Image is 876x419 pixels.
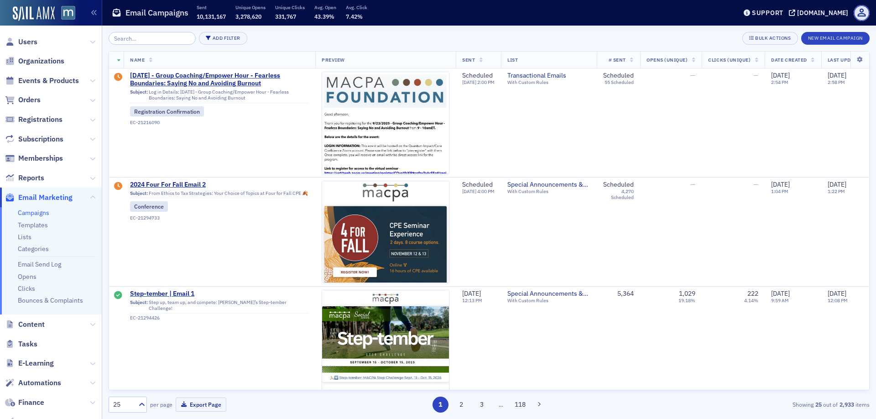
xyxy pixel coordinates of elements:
time: 1:22 PM [828,188,845,194]
div: 55 Scheduled [605,79,634,85]
a: Step-tember | Email 1 [130,290,309,298]
div: With Custom Rules [507,79,590,85]
a: Email Send Log [18,260,61,268]
div: Draft [114,73,122,82]
span: Registrations [18,115,63,125]
span: List [507,57,518,63]
div: With Custom Rules [507,298,590,304]
div: 222 [747,290,758,298]
span: — [690,180,695,189]
a: Subscriptions [5,134,63,144]
a: Finance [5,398,44,408]
span: Orders [18,95,41,105]
span: … [495,400,507,409]
span: Events & Products [18,76,79,86]
p: Unique Clicks [275,4,305,10]
span: E-Learning [18,358,54,368]
span: 3,278,620 [235,13,261,20]
span: 2024 Four For Fall Email 2 [130,181,309,189]
a: Transactional Emails [507,72,590,80]
div: 1,029 [679,290,695,298]
span: Date Created [771,57,807,63]
a: New Email Campaign [801,33,870,42]
strong: 25 [813,400,823,409]
span: Tasks [18,339,37,349]
span: [DATE] [462,79,477,85]
span: [DATE] [771,71,790,79]
a: Reports [5,173,44,183]
div: Step up, team up, and compete: [PERSON_NAME]’s Step-tember Challenge! [130,299,309,314]
a: Categories [18,245,49,253]
span: [DATE] [462,188,477,194]
button: 3 [474,397,490,413]
span: [DATE] [828,180,846,189]
span: Email Marketing [18,193,73,203]
time: 9:59 AM [771,297,789,304]
button: 118 [512,397,528,413]
a: Registrations [5,115,63,125]
div: 5,364 [603,290,634,298]
time: 12:08 PM [828,297,848,304]
img: SailAMX [61,6,75,20]
a: [DATE] - Group Coaching/Empower Hour - Fearless Boundaries: Saying No and Avoiding Burnout [130,72,309,88]
div: EC-21294426 [130,315,309,321]
div: EC-21216090 [130,120,309,126]
span: Automations [18,378,61,388]
div: Bulk Actions [755,36,791,41]
span: 43.39% [314,13,334,20]
a: Lists [18,233,31,241]
a: Templates [18,221,48,229]
a: Orders [5,95,41,105]
span: Organizations [18,56,64,66]
strong: 2,933 [838,400,855,409]
span: Subscriptions [18,134,63,144]
time: 2:54 PM [771,79,788,85]
span: Name [130,57,145,63]
div: Registration Confirmation [130,106,204,116]
button: New Email Campaign [801,32,870,45]
a: Tasks [5,339,37,349]
a: Content [5,319,45,330]
div: Scheduled [462,72,495,80]
p: Sent [197,4,226,10]
span: [DATE] [462,289,481,298]
span: 4:00 PM [477,188,495,194]
span: Content [18,319,45,330]
span: Finance [18,398,44,408]
span: Special Announcements & Special Event Invitations [507,290,590,298]
span: Memberships [18,153,63,163]
a: Organizations [5,56,64,66]
p: Avg. Open [314,4,336,10]
button: 2 [453,397,469,413]
a: View Homepage [55,6,75,21]
a: Memberships [5,153,63,163]
a: Bounces & Complaints [18,296,83,304]
time: 12:13 PM [462,297,482,304]
span: Subject: [130,190,148,196]
span: Subject: [130,89,148,101]
span: Subject: [130,299,148,311]
div: Scheduled [603,72,634,80]
a: Events & Products [5,76,79,86]
div: With Custom Rules [507,189,590,194]
span: Clicks (Unique) [708,57,751,63]
a: Automations [5,378,61,388]
span: Reports [18,173,44,183]
span: [DATE] [771,180,790,189]
img: SailAMX [13,6,55,21]
span: 2:00 PM [477,79,495,85]
p: Unique Opens [235,4,266,10]
span: Preview [322,57,345,63]
span: — [753,71,758,79]
span: — [690,71,695,79]
span: [DATE] [771,289,790,298]
div: 4.14% [744,298,758,304]
div: Support [752,9,783,17]
a: Special Announcements & Special Event Invitations [507,181,590,189]
div: Showing out of items [622,400,870,409]
a: E-Learning [5,358,54,368]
